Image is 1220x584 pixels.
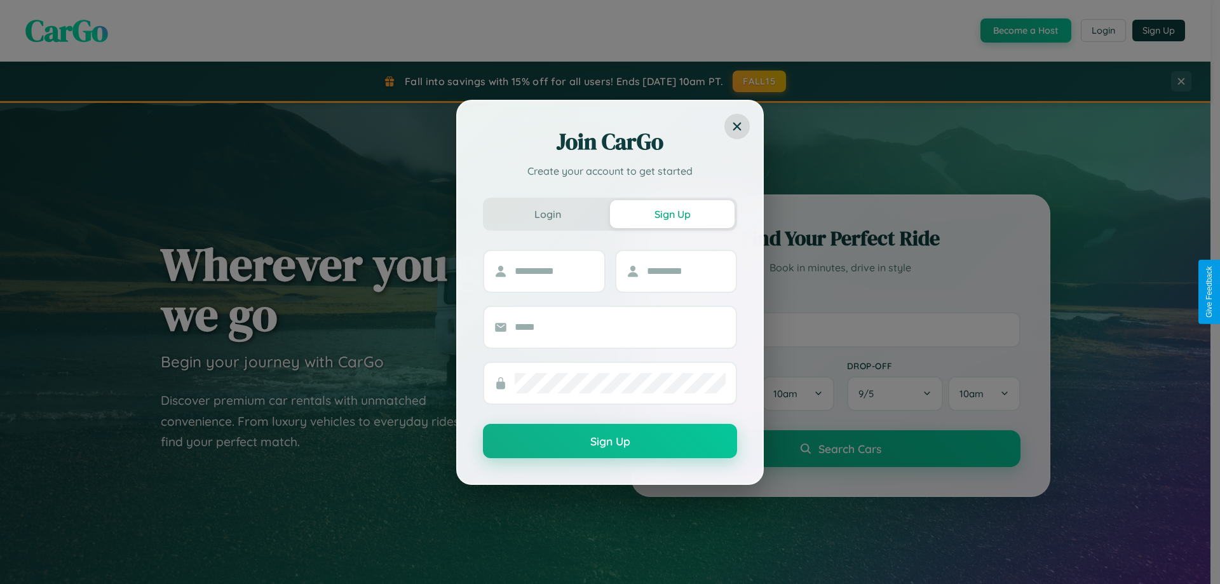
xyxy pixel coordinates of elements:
button: Sign Up [483,424,737,458]
div: Give Feedback [1205,266,1214,318]
button: Sign Up [610,200,735,228]
h2: Join CarGo [483,126,737,157]
button: Login [485,200,610,228]
p: Create your account to get started [483,163,737,179]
